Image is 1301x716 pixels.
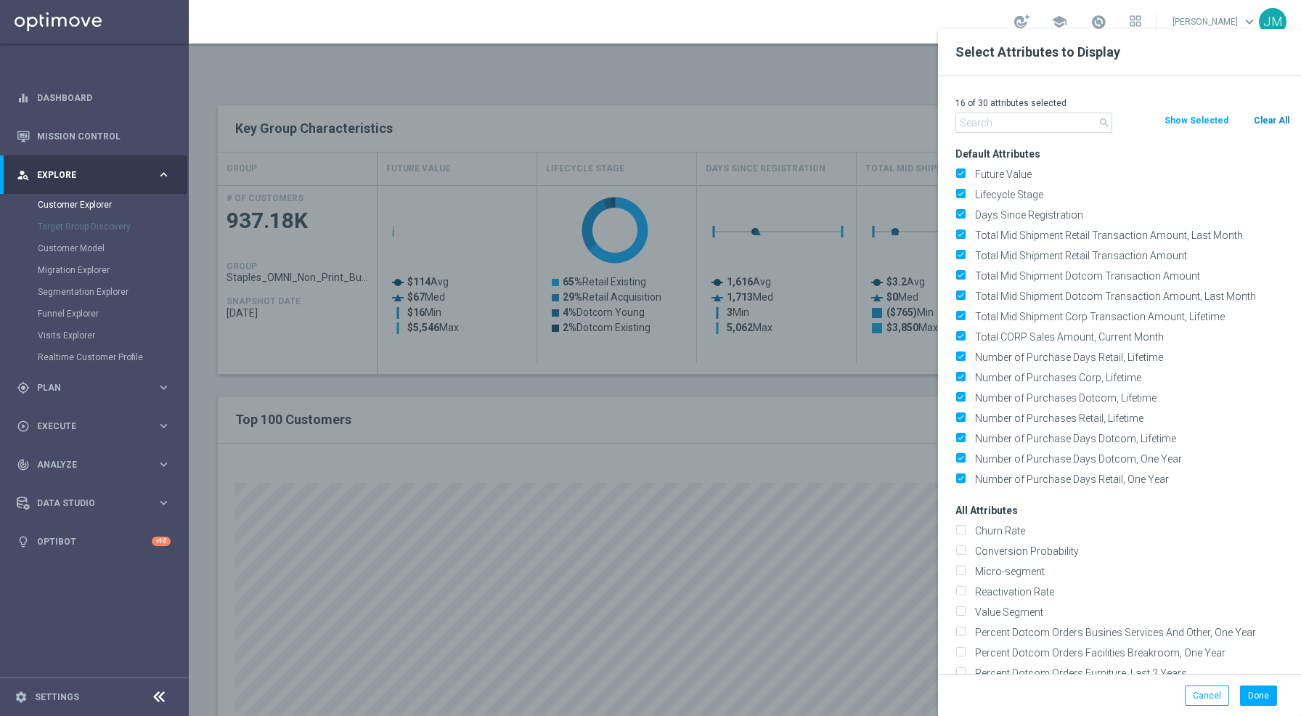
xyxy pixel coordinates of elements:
[16,169,171,181] button: person_search Explore keyboard_arrow_right
[1185,686,1229,706] button: Cancel
[38,351,151,363] a: Realtime Customer Profile
[970,188,1290,201] label: Lifecycle Stage
[970,585,1290,598] label: Reactivation Rate
[1252,113,1291,129] button: Clear All
[970,371,1290,384] label: Number of Purchases Corp, Lifetime
[16,382,171,394] button: gps_fixed Plan keyboard_arrow_right
[38,330,151,341] a: Visits Explorer
[970,310,1290,323] label: Total Mid Shipment Corp Transaction Amount, Lifetime
[970,229,1290,242] label: Total Mid Shipment Retail Transaction Amount, Last Month
[955,504,1290,517] h3: All Attributes
[970,290,1290,303] label: Total Mid Shipment Dotcom Transaction Amount, Last Month
[16,131,171,142] button: Mission Control
[970,351,1290,364] label: Number of Purchase Days Retail, Lifetime
[970,524,1290,537] label: Churn Rate
[1171,11,1259,33] a: [PERSON_NAME]keyboard_arrow_down
[970,208,1290,221] label: Days Since Registration
[970,269,1290,282] label: Total Mid Shipment Dotcom Transaction Amount
[970,249,1290,262] label: Total Mid Shipment Retail Transaction Amount
[16,420,171,432] button: play_circle_outline Execute keyboard_arrow_right
[17,497,157,510] div: Data Studio
[1259,8,1286,36] div: JM
[17,168,30,182] i: person_search
[37,78,171,117] a: Dashboard
[1241,14,1257,30] span: keyboard_arrow_down
[38,303,187,325] div: Funnel Explorer
[37,171,157,179] span: Explore
[152,537,171,546] div: +10
[17,535,30,548] i: lightbulb
[955,147,1290,160] h3: Default Attributes
[38,264,151,276] a: Migration Explorer
[37,117,171,155] a: Mission Control
[157,419,171,433] i: keyboard_arrow_right
[970,330,1290,343] label: Total CORP Sales Amount, Current Month
[38,346,187,368] div: Realtime Customer Profile
[157,168,171,182] i: keyboard_arrow_right
[970,473,1290,486] label: Number of Purchase Days Retail, One Year
[970,452,1290,465] label: Number of Purchase Days Dotcom, One Year
[17,78,171,117] div: Dashboard
[17,381,30,394] i: gps_fixed
[17,168,157,182] div: Explore
[17,420,30,433] i: play_circle_outline
[1051,14,1067,30] span: school
[35,693,79,701] a: Settings
[17,91,30,105] i: equalizer
[37,499,157,508] span: Data Studio
[16,92,171,104] button: equalizer Dashboard
[970,391,1290,404] label: Number of Purchases Dotcom, Lifetime
[38,281,187,303] div: Segmentation Explorer
[17,458,30,471] i: track_changes
[17,420,157,433] div: Execute
[17,381,157,394] div: Plan
[38,237,187,259] div: Customer Model
[970,168,1290,181] label: Future Value
[37,522,152,561] a: Optibot
[17,522,171,561] div: Optibot
[16,536,171,548] button: lightbulb Optibot +10
[38,308,151,320] a: Funnel Explorer
[970,432,1290,445] label: Number of Purchase Days Dotcom, Lifetime
[157,381,171,394] i: keyboard_arrow_right
[16,497,171,509] button: Data Studio keyboard_arrow_right
[37,460,157,469] span: Analyze
[955,97,1290,109] p: 16 of 30 attributes selected
[16,459,171,471] button: track_changes Analyze keyboard_arrow_right
[970,606,1290,619] label: Value Segment
[1163,113,1230,129] button: Show Selected
[38,216,187,237] div: Target Group Discovery
[970,667,1290,680] label: Percent Dotcom Orders Furniture, Last 2 Years
[970,412,1290,425] label: Number of Purchases Retail, Lifetime
[157,496,171,510] i: keyboard_arrow_right
[38,325,187,346] div: Visits Explorer
[38,286,151,298] a: Segmentation Explorer
[38,199,151,211] a: Customer Explorer
[15,691,28,704] i: settings
[1240,686,1277,706] button: Done
[955,113,1112,133] input: Search
[970,545,1290,558] label: Conversion Probability
[17,458,157,471] div: Analyze
[970,626,1290,639] label: Percent Dotcom Orders Busines Services And Other, One Year
[17,117,171,155] div: Mission Control
[955,44,1284,61] h2: Select Attributes to Display
[37,383,157,392] span: Plan
[1098,117,1110,129] i: search
[38,259,187,281] div: Migration Explorer
[38,243,151,254] a: Customer Model
[37,422,157,431] span: Execute
[970,646,1290,659] label: Percent Dotcom Orders Facilities Breakroom, One Year
[970,565,1290,578] label: Micro-segment
[157,457,171,471] i: keyboard_arrow_right
[38,194,187,216] div: Customer Explorer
